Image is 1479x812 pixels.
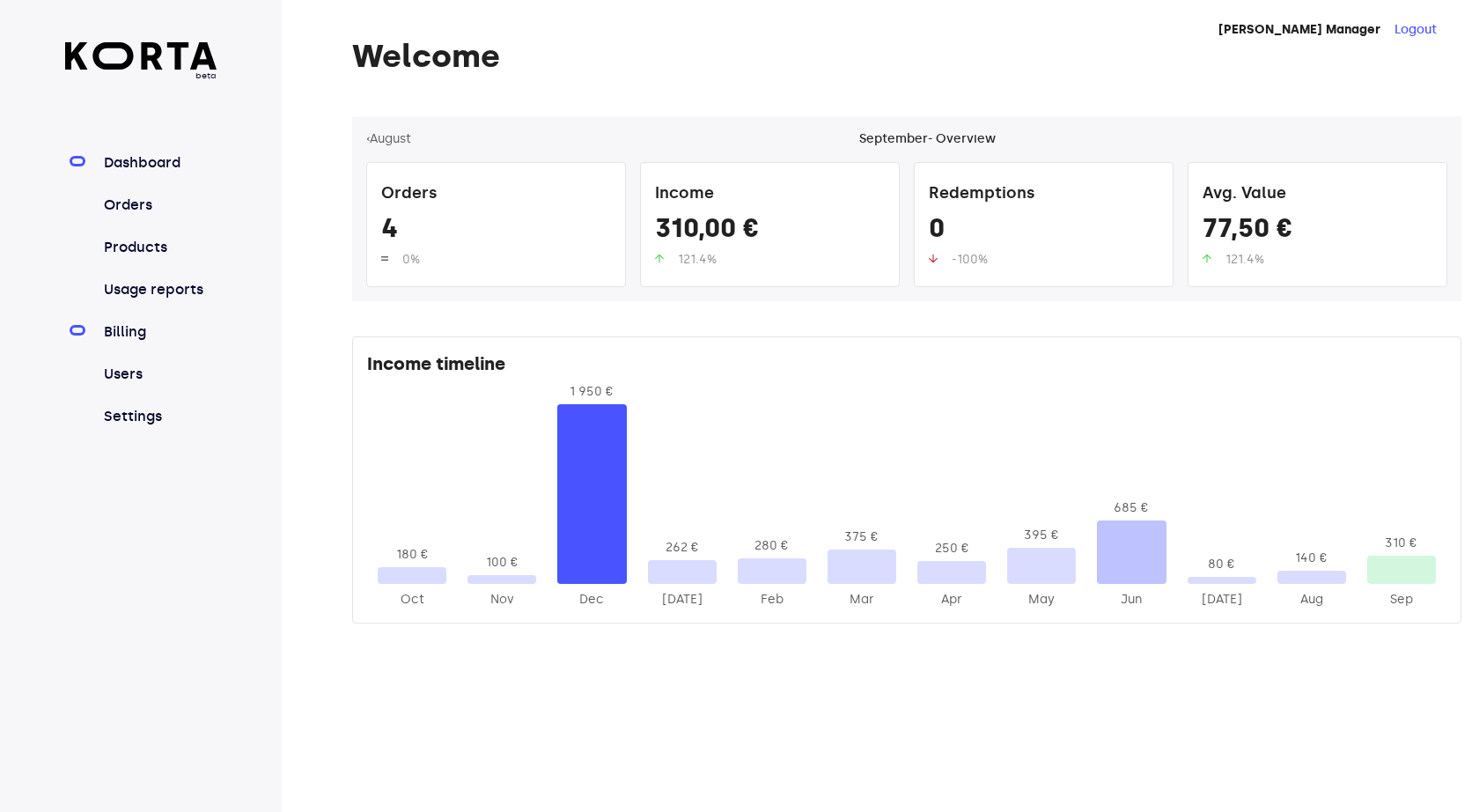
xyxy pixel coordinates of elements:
div: 395 € [1007,527,1076,544]
div: 180 € [378,546,446,564]
a: Orders [100,195,217,216]
div: 0 [929,212,1159,251]
div: 310,00 € [655,212,885,251]
div: 2025-Aug [1277,591,1346,609]
a: beta [65,42,217,82]
div: 280 € [738,537,806,555]
div: Income timeline [367,351,1446,383]
span: 0% [402,252,420,267]
strong: [PERSON_NAME] Manager [1218,22,1380,37]
span: -100% [952,252,988,267]
div: Redemptions [929,177,1159,212]
div: 2024-Nov [467,591,536,609]
a: Dashboard [100,152,217,173]
div: 250 € [917,540,986,557]
a: Products [100,237,217,258]
div: 77,50 € [1203,212,1432,251]
div: 2025-Mar [828,591,896,609]
div: 2025-Apr [917,591,986,609]
img: up [1203,254,1211,263]
button: ‹August [366,130,411,148]
img: up [655,254,664,263]
span: 121.4% [678,252,717,267]
div: 685 € [1097,499,1166,517]
img: up [381,254,388,263]
span: 121.4% [1225,252,1264,267]
div: 375 € [828,528,896,546]
div: 4 [381,212,611,251]
div: 2025-Sep [1367,591,1436,609]
div: 2025-May [1007,591,1076,609]
div: 2025-Jan [648,591,717,609]
div: 310 € [1367,535,1436,552]
div: 2025-Feb [738,591,806,609]
div: 2025-Jun [1097,591,1166,609]
div: 1 950 € [557,383,626,401]
img: up [929,254,938,263]
div: 140 € [1277,550,1346,567]
div: 2024-Dec [557,591,626,609]
div: 100 € [467,554,536,572]
div: September - Overview [859,130,996,148]
div: Avg. Value [1203,177,1432,212]
button: Logout [1394,21,1437,39]
a: Settings [100,406,217,427]
a: Users [100,364,217,385]
span: beta [65,70,217,82]
img: Korta [65,42,217,70]
a: Usage reports [100,279,217,300]
div: Income [655,177,885,212]
div: 2024-Oct [378,591,446,609]
div: Orders [381,177,611,212]
div: 262 € [648,539,717,557]
h1: Welcome [352,39,1461,74]
div: 2025-Jul [1188,591,1256,609]
div: 80 € [1188,556,1256,573]
a: Billing [100,321,217,343]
